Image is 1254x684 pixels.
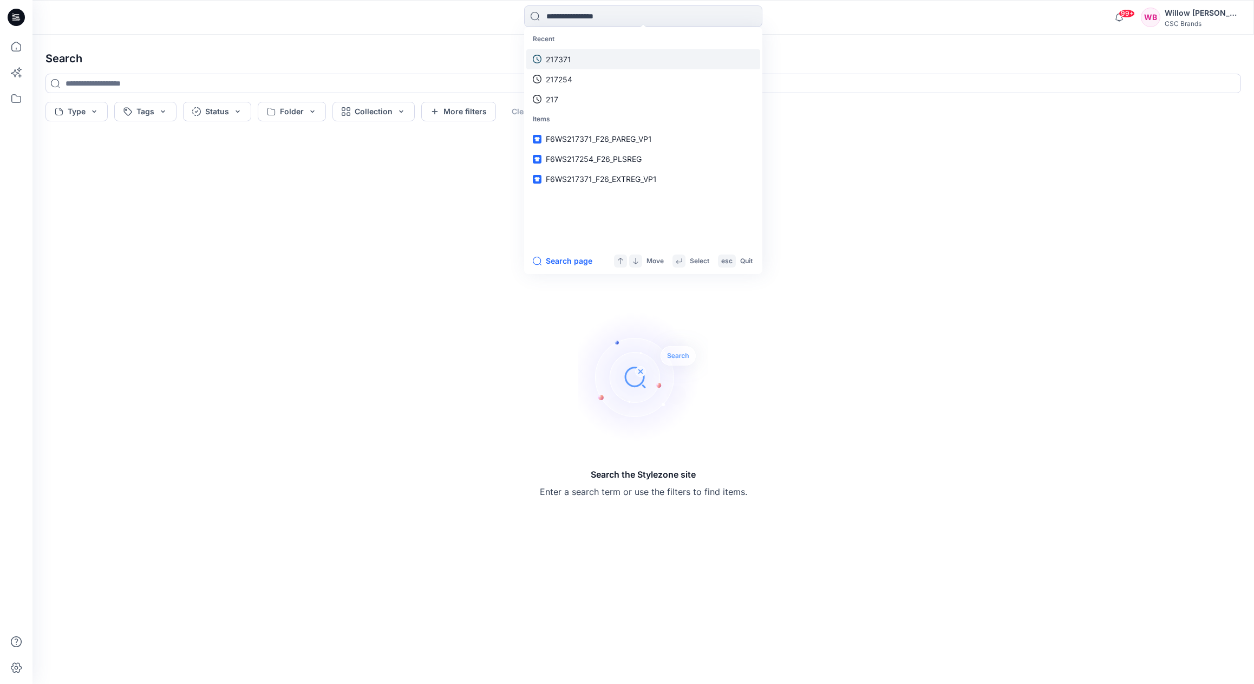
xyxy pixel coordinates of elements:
[546,94,558,105] p: 217
[332,102,415,121] button: Collection
[1119,9,1135,18] span: 99+
[526,69,760,89] a: 217254
[258,102,326,121] button: Folder
[526,149,760,169] a: F6WS217254_F26_PLSREG
[690,256,709,267] p: Select
[526,29,760,49] p: Recent
[37,43,1250,74] h4: Search
[183,102,251,121] button: Status
[526,169,760,189] a: F6WS217371_F26_EXTREG_VP1
[546,134,652,144] span: F6WS217371_F26_PAREG_VP1
[1165,6,1240,19] div: Willow [PERSON_NAME]
[540,485,747,498] p: Enter a search term or use the filters to find items.
[526,129,760,149] a: F6WS217371_F26_PAREG_VP1
[114,102,177,121] button: Tags
[546,174,657,184] span: F6WS217371_F26_EXTREG_VP1
[546,154,642,164] span: F6WS217254_F26_PLSREG
[646,256,664,267] p: Move
[540,468,747,481] h5: Search the Stylezone site
[421,102,496,121] button: More filters
[526,89,760,109] a: 217
[740,256,753,267] p: Quit
[533,255,592,268] button: Search page
[526,49,760,69] a: 217371
[721,256,733,267] p: esc
[45,102,108,121] button: Type
[526,109,760,129] p: Items
[1141,8,1160,27] div: WB
[546,74,572,85] p: 217254
[1165,19,1240,28] div: CSC Brands
[546,54,571,65] p: 217371
[578,312,708,442] img: Search the Stylezone site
